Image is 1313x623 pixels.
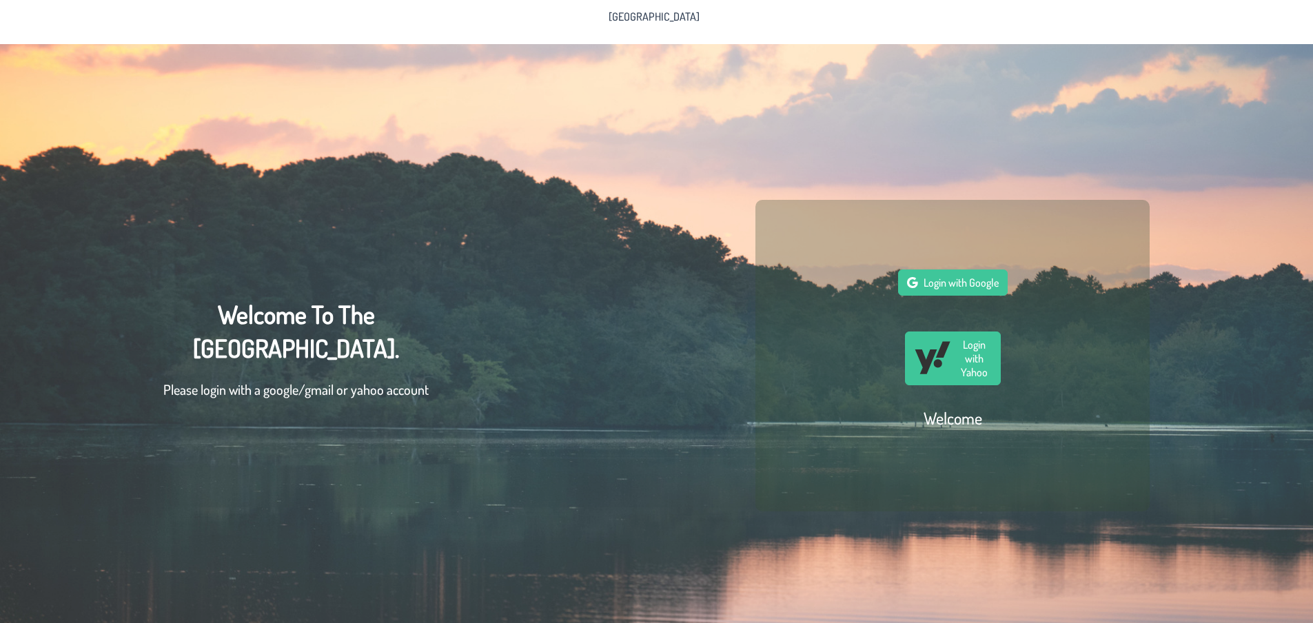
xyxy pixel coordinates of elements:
span: Login with Yahoo [957,338,992,379]
h2: Welcome [924,407,982,429]
span: Login with Google [924,276,999,289]
button: Login with Yahoo [905,331,1001,385]
li: Pine Lake Park [600,6,708,28]
button: Login with Google [898,269,1008,296]
div: Welcome To The [GEOGRAPHIC_DATA]. [163,298,429,413]
span: [GEOGRAPHIC_DATA] [609,11,700,22]
a: [GEOGRAPHIC_DATA] [600,6,708,28]
p: Please login with a google/gmail or yahoo account [163,379,429,400]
